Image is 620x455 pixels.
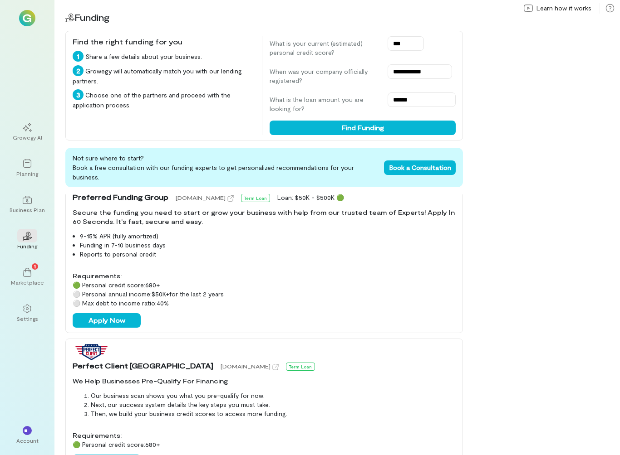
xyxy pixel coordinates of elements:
[73,440,456,449] div: Personal credit score: 680 +
[73,344,110,360] img: Perfect Client USA
[241,194,270,202] div: Term Loan
[34,262,36,270] span: 1
[73,440,80,448] span: 🟢
[73,313,141,328] button: Apply Now
[73,36,255,47] div: Find the right funding for you
[176,193,234,202] a: [DOMAIN_NAME]
[73,271,456,281] div: Requirements:
[73,51,255,62] div: Share a few details about your business.
[73,65,255,86] div: Growegy will automatically match you with our lending partners.
[11,261,44,293] a: Marketplace
[11,279,44,286] div: Marketplace
[80,250,456,259] li: Reports to personal credit
[80,232,456,241] li: 9-15% APR (fully amortized)
[91,409,456,418] li: Then, we build your business credit scores to access more funding.
[73,360,213,371] span: Perfect Client [GEOGRAPHIC_DATA]
[11,116,44,148] a: Growegy AI
[221,363,271,369] span: [DOMAIN_NAME]
[286,363,315,371] div: Term Loan
[277,193,344,202] div: Loan: $50K - $500K
[270,121,456,135] button: Find Funding
[11,188,44,221] a: Business Plan
[73,89,255,110] div: Choose one of the partners and proceed with the application process.
[17,242,37,250] div: Funding
[270,67,379,85] label: When was your company officially registered?
[73,281,456,290] div: Personal credit score: 680 +
[389,164,451,171] span: Book a Consultation
[73,290,456,299] div: Personal annual income: $50K + for the last 2 years
[270,95,379,113] label: What is the loan amount you are looking for?
[80,241,456,250] li: Funding in 7-10 business days
[16,170,38,177] div: Planning
[73,281,80,289] span: 🟢
[270,39,379,57] label: What is your current (estimated) personal credit score?
[73,290,80,298] span: ⚪
[73,51,84,62] div: 1
[73,431,456,440] div: Requirements:
[73,299,80,307] span: ⚪
[16,437,39,444] div: Account
[11,297,44,329] a: Settings
[91,400,456,409] li: Next, our success system details the key steps you must take.
[73,89,84,100] div: 3
[73,65,84,76] div: 2
[65,148,463,187] div: Not sure where to start? Book a free consultation with our funding experts to get personalized re...
[384,160,456,175] button: Book a Consultation
[73,377,456,386] div: We Help Businesses Pre-Qualify For Financing
[336,194,344,201] span: 🟢
[13,134,42,141] div: Growegy AI
[73,208,456,226] div: Secure the funding you need to start or grow your business with help from our trusted team of Exp...
[10,206,45,213] div: Business Plan
[221,362,279,371] a: [DOMAIN_NAME]
[11,152,44,184] a: Planning
[11,224,44,257] a: Funding
[74,12,109,23] span: Funding
[91,391,456,400] li: Our business scan shows you what you pre-qualify for now.
[73,299,456,308] div: Max debt to income ratio: 40 %
[73,192,168,203] span: Preferred Funding Group
[176,194,226,201] span: [DOMAIN_NAME]
[17,315,38,322] div: Settings
[536,4,591,13] span: Learn how it works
